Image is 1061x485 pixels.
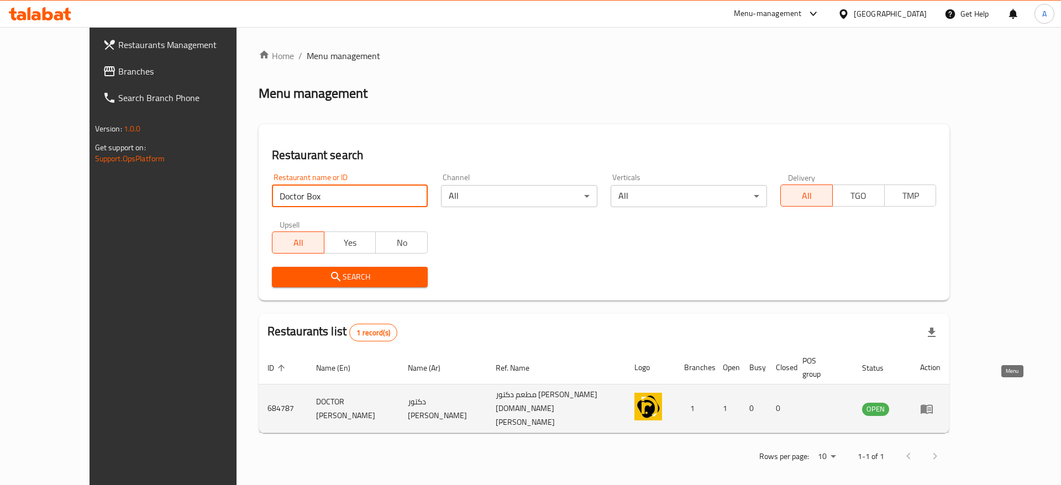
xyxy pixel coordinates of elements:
span: Search Branch Phone [118,91,258,104]
th: Open [714,351,740,384]
span: Version: [95,122,122,136]
span: 1.0.0 [124,122,141,136]
table: enhanced table [259,351,950,433]
td: مطعم دكتور [PERSON_NAME] [DOMAIN_NAME][PERSON_NAME] [487,384,625,433]
td: دكتور [PERSON_NAME] [399,384,487,433]
span: Get support on: [95,140,146,155]
a: Search Branch Phone [94,85,267,111]
div: All [441,185,597,207]
h2: Restaurant search [272,147,937,164]
span: Status [862,361,898,375]
span: No [380,235,423,251]
th: Action [911,351,949,384]
li: / [298,49,302,62]
input: Search for restaurant name or ID.. [272,185,428,207]
button: All [780,184,833,207]
button: TMP [884,184,937,207]
nav: breadcrumb [259,49,950,62]
div: All [611,185,767,207]
th: Branches [675,351,714,384]
h2: Restaurants list [267,323,397,341]
span: Yes [329,235,372,251]
button: Yes [324,231,376,254]
button: No [375,231,428,254]
th: Logo [626,351,675,384]
div: Rows per page: [813,449,840,465]
button: TGO [832,184,885,207]
span: Ref. Name [496,361,544,375]
label: Delivery [788,173,816,181]
span: Menu management [307,49,380,62]
img: DOCTOR BOX [634,393,662,420]
a: Home [259,49,294,62]
td: DOCTOR [PERSON_NAME] [307,384,399,433]
span: Name (En) [316,361,365,375]
button: Search [272,267,428,287]
label: Upsell [280,220,300,228]
span: TGO [837,188,880,204]
a: Support.OpsPlatform [95,151,165,166]
td: 0 [740,384,767,433]
span: OPEN [862,403,889,415]
span: A [1042,8,1047,20]
td: 1 [714,384,740,433]
td: 0 [767,384,794,433]
div: OPEN [862,403,889,416]
div: Menu-management [734,7,802,20]
span: Branches [118,65,258,78]
span: Restaurants Management [118,38,258,51]
span: POS group [802,354,841,381]
a: Branches [94,58,267,85]
span: ID [267,361,288,375]
td: 1 [675,384,714,433]
div: Export file [918,319,945,346]
a: Restaurants Management [94,31,267,58]
span: All [277,235,320,251]
span: Search [281,270,419,284]
span: TMP [889,188,932,204]
h2: Menu management [259,85,367,102]
button: All [272,231,324,254]
div: Total records count [349,324,397,341]
th: Busy [740,351,767,384]
span: All [785,188,828,204]
th: Closed [767,351,794,384]
td: 684787 [259,384,307,433]
p: 1-1 of 1 [858,450,884,463]
div: [GEOGRAPHIC_DATA] [854,8,927,20]
span: 1 record(s) [350,328,397,338]
span: Name (Ar) [408,361,455,375]
p: Rows per page: [759,450,809,463]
